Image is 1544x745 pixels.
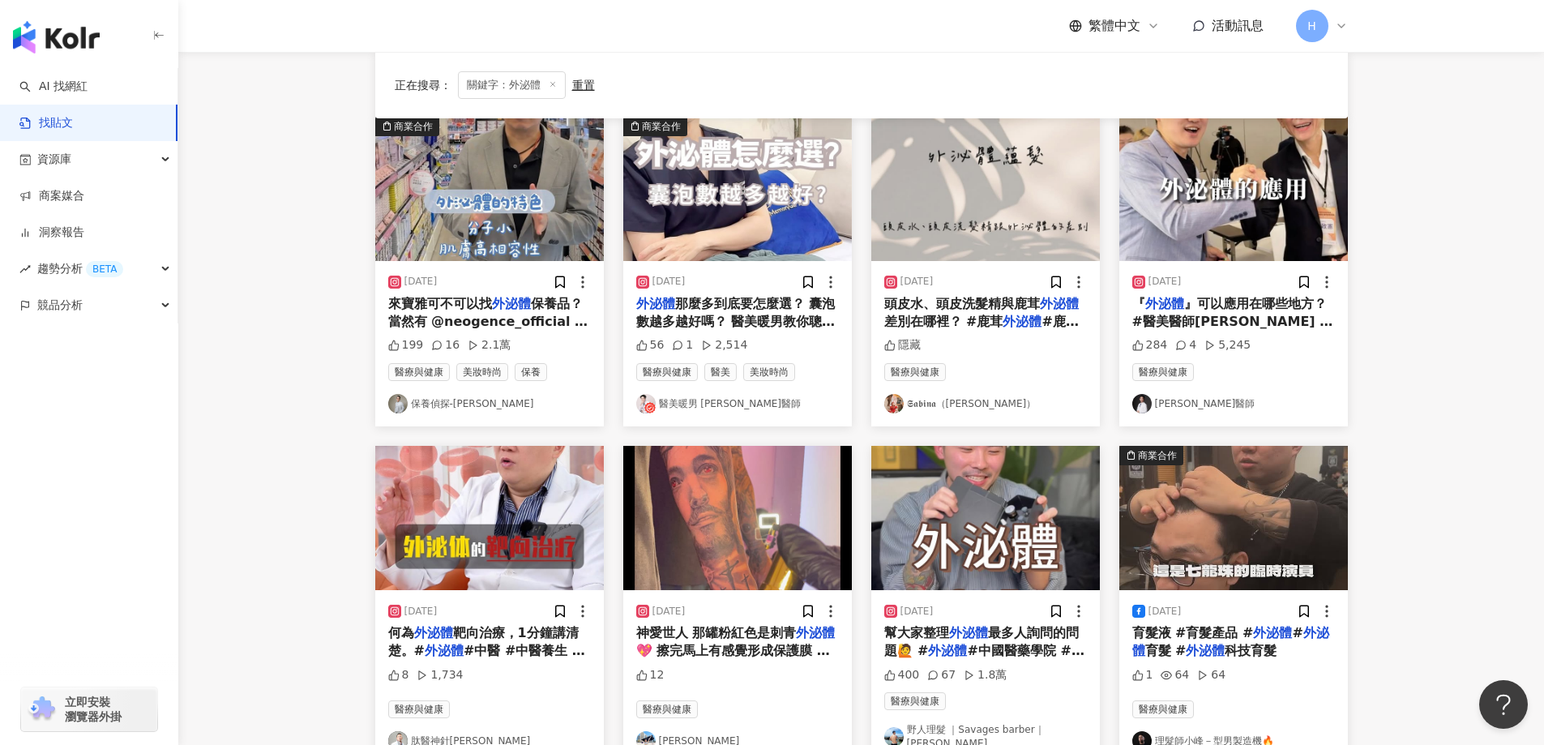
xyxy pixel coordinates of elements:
span: rise [19,263,31,275]
a: KOL Avatar保養偵探-[PERSON_NAME] [388,394,591,413]
span: 育髮液 #育髮產品 # [1132,625,1254,640]
img: logo [13,21,100,54]
mark: 外泌體 [636,296,675,311]
span: 幫大家整理 [884,625,949,640]
span: H [1307,17,1316,35]
img: KOL Avatar [884,394,904,413]
div: post-image商業合作 [623,117,852,261]
span: 立即安裝 瀏覽器外掛 [65,695,122,724]
span: #中國醫藥學院 #鹿茸 [884,643,1084,676]
span: 那麼多到底要怎麼選？ 囊泡數越多越好嗎？ 醫美暖男教你聰明購買 [636,296,836,348]
span: 醫療與健康 [388,700,450,718]
span: 頭皮水、頭皮洗髮精與鹿茸 [884,296,1040,311]
span: 醫療與健康 [388,363,450,381]
img: KOL Avatar [388,394,408,413]
span: 資源庫 [37,141,71,178]
div: 199 [388,337,424,353]
a: KOL Avatar[PERSON_NAME]醫師 [1132,394,1335,413]
span: 來寶雅可不可以找 [388,296,492,311]
span: 💖 擦完馬上有感覺形成保護膜 增加幹細胞！ 讓客人體驗更好 [636,643,830,676]
img: post-image [871,446,1100,590]
span: 美妝時尚 [743,363,795,381]
div: 12 [636,667,665,683]
img: post-image [1119,446,1348,590]
div: 1,734 [417,667,463,683]
a: 商案媒合 [19,188,84,204]
mark: 外泌體 [1186,643,1225,658]
a: 找貼文 [19,115,73,131]
div: BETA [86,261,123,277]
div: 400 [884,667,920,683]
span: 何為 [388,625,414,640]
span: 神愛世人 那罐粉紅色是刺青 [636,625,797,640]
mark: 外泌體 [1040,296,1079,311]
div: 商業合作 [642,118,681,135]
span: #中醫 #中醫養生 #針灸 [388,643,585,676]
div: 67 [927,667,956,683]
a: chrome extension立即安裝 瀏覽器外掛 [21,687,157,731]
div: [DATE] [404,605,438,619]
div: [DATE] [900,605,934,619]
mark: 外泌體 [1253,625,1292,640]
span: 保養 [515,363,547,381]
div: 8 [388,667,409,683]
mark: 外泌體 [1003,314,1041,329]
img: KOL Avatar [1132,394,1152,413]
div: [DATE] [652,275,686,289]
div: 1 [1132,667,1153,683]
img: chrome extension [26,696,58,722]
span: 『 [1132,296,1145,311]
div: 重置 [572,79,595,92]
div: 64 [1197,667,1225,683]
a: searchAI 找網紅 [19,79,88,95]
span: 醫療與健康 [636,363,698,381]
a: KOL Avatar𝕾𝖆𝖇𝖎𝖓𝖆（[PERSON_NAME]） [884,394,1087,413]
img: KOL Avatar [636,394,656,413]
div: [DATE] [900,275,934,289]
span: 科技育髮 [1225,643,1277,658]
span: 醫療與健康 [1132,700,1194,718]
div: 2.1萬 [468,337,511,353]
div: post-image商業合作 [375,117,604,261]
span: 差別在哪裡？ #鹿茸 [884,314,1003,329]
span: 活動訊息 [1212,18,1264,33]
span: 醫療與健康 [884,692,946,710]
mark: 外泌體 [1145,296,1184,311]
span: 美妝時尚 [456,363,508,381]
div: 5,245 [1204,337,1251,353]
img: post-image [871,117,1100,261]
div: 4 [1175,337,1196,353]
a: 洞察報告 [19,225,84,241]
span: 醫療與健康 [884,363,946,381]
span: # [1292,625,1302,640]
span: 保養品？ 當然有 @neogence_official 超未來 [388,296,588,348]
span: 趨勢分析 [37,250,123,287]
img: post-image [1119,117,1348,261]
span: 育髮 # [1145,643,1187,658]
div: 16 [431,337,460,353]
mark: 外泌體 [492,296,531,311]
div: 2,514 [701,337,747,353]
img: post-image [375,117,604,261]
div: 隱藏 [884,337,921,353]
img: post-image [375,446,604,590]
div: 1.8萬 [964,667,1007,683]
span: 』可以應用在哪些地方？ #醫美醫師[PERSON_NAME] # [1132,296,1333,329]
div: [DATE] [1148,275,1182,289]
div: 284 [1132,337,1168,353]
iframe: Help Scout Beacon - Open [1479,680,1528,729]
img: post-image [623,446,852,590]
span: 醫美 [704,363,737,381]
mark: 外泌體 [1132,625,1329,658]
span: 正在搜尋 ： [395,79,451,92]
div: 商業合作 [1138,447,1177,464]
div: 56 [636,337,665,353]
span: 靶向治療，1分鐘講清楚。# [388,625,579,658]
mark: 外泌體 [414,625,453,640]
div: [DATE] [404,275,438,289]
